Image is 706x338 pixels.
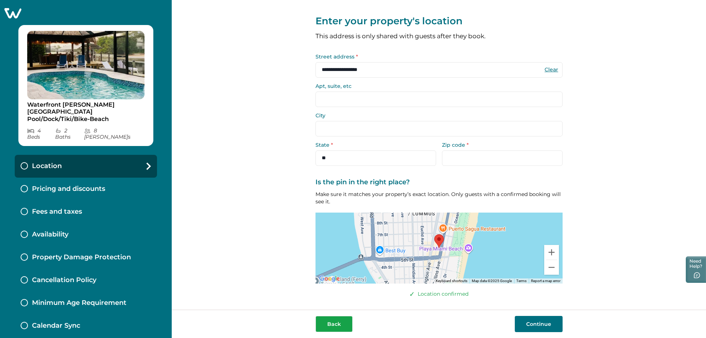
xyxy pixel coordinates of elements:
[32,185,105,193] p: Pricing and discounts
[32,231,68,239] p: Availability
[315,54,558,59] label: Street address
[516,279,527,283] a: Terms (opens in new tab)
[442,142,558,147] label: Zip code
[409,289,415,299] span: ✓
[315,316,353,332] button: Back
[315,15,563,27] p: Enter your property's location
[436,278,467,284] button: Keyboard shortcuts
[317,274,342,284] img: Google
[32,208,82,216] p: Fees and taxes
[418,291,468,298] p: Location confirmed
[315,33,563,39] p: This address is only shared with guests after they book.
[315,178,558,186] label: Is the pin in the right place?
[32,322,80,330] p: Calendar Sync
[544,245,559,260] button: Zoom in
[531,279,560,283] a: Report a map error
[55,128,84,140] p: 2 Bath s
[544,66,559,73] button: Clear
[515,316,563,332] button: Continue
[315,113,558,118] label: City
[27,101,145,123] p: Waterfront [PERSON_NAME][GEOGRAPHIC_DATA] Pool/Dock/Tiki/Bike-Beach
[84,128,145,140] p: 8 [PERSON_NAME] s
[315,142,432,147] label: State
[32,299,126,307] p: Minimum Age Requirement
[472,279,512,283] span: Map data ©2025 Google
[544,260,559,275] button: Zoom out
[27,128,55,140] p: 4 Bed s
[317,274,342,284] a: Open this area in Google Maps (opens a new window)
[315,83,558,89] label: Apt, suite, etc
[27,31,145,99] img: propertyImage_Waterfront Bonita Beach Pool/Dock/Tiki/Bike-Beach
[32,276,96,284] p: Cancellation Policy
[32,162,62,170] p: Location
[32,253,131,261] p: Property Damage Protection
[315,191,563,205] p: Make sure it matches your property’s exact location. Only guests with a confirmed booking will se...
